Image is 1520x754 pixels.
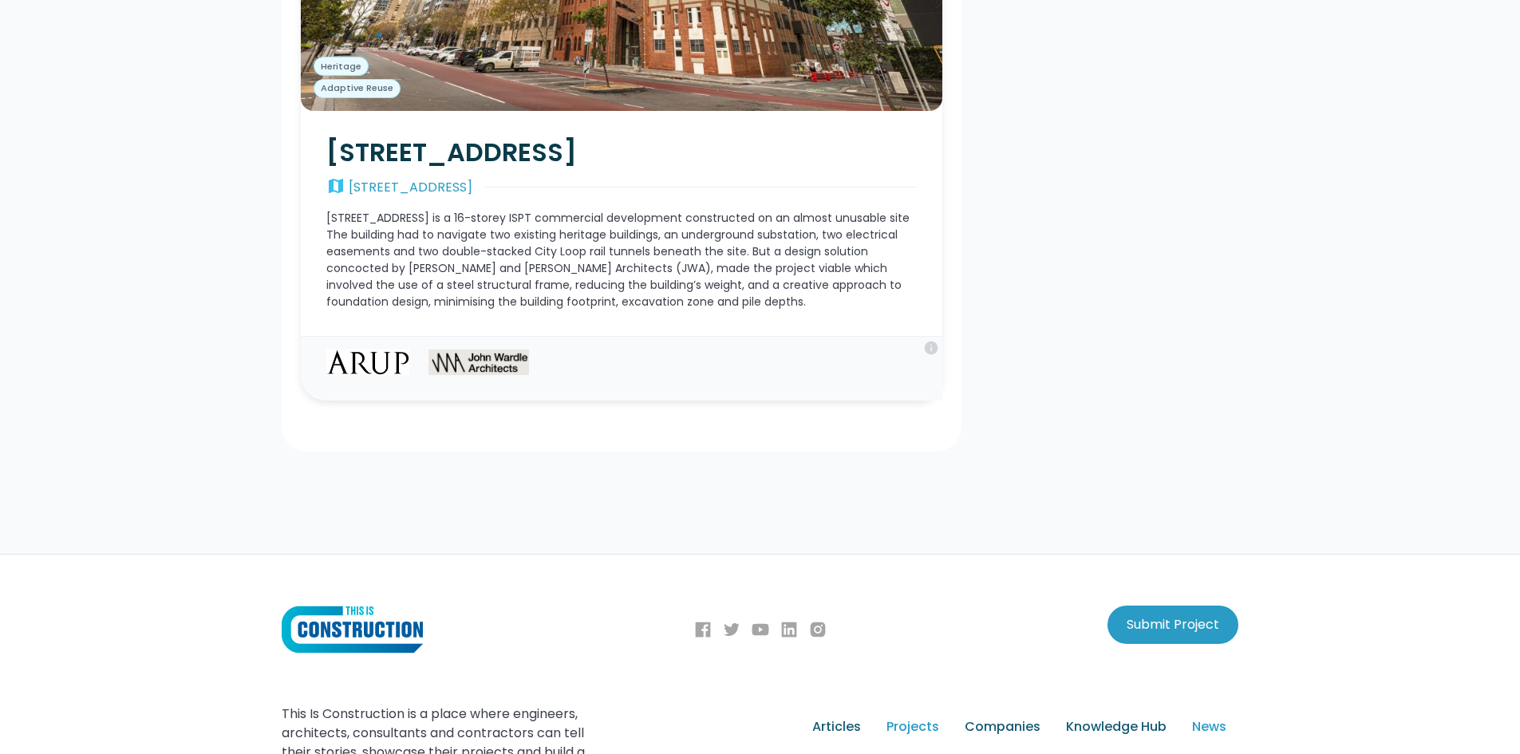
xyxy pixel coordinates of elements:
div: map [326,178,345,197]
div: Articles [812,717,861,736]
a: Articles [799,705,874,749]
div: [STREET_ADDRESS] [349,178,472,197]
a: Companies [952,705,1053,749]
img: This Is Construction Logo [282,606,423,653]
div: Companies [965,717,1040,736]
div: Knowledge Hub [1066,717,1167,736]
img: Arup [326,349,410,375]
a: Heritage [314,57,369,76]
div: News [1192,717,1226,736]
a: Adaptive Reuse [314,79,401,98]
h2: [STREET_ADDRESS] [326,136,917,168]
a: [STREET_ADDRESS]map[STREET_ADDRESS][STREET_ADDRESS] is a 16-storey ISPT commercial development co... [301,111,942,336]
div: info [923,340,939,356]
a: Submit Project [1107,606,1238,644]
div: Submit Project [1127,615,1219,634]
a: Projects [874,705,952,749]
a: News [1179,705,1239,749]
div: Projects [886,717,939,736]
img: John Wardle Architects [428,349,529,375]
a: Knowledge Hub [1053,705,1179,749]
p: [STREET_ADDRESS] is a 16-storey ISPT commercial development constructed on an almost unusable sit... [326,210,917,310]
